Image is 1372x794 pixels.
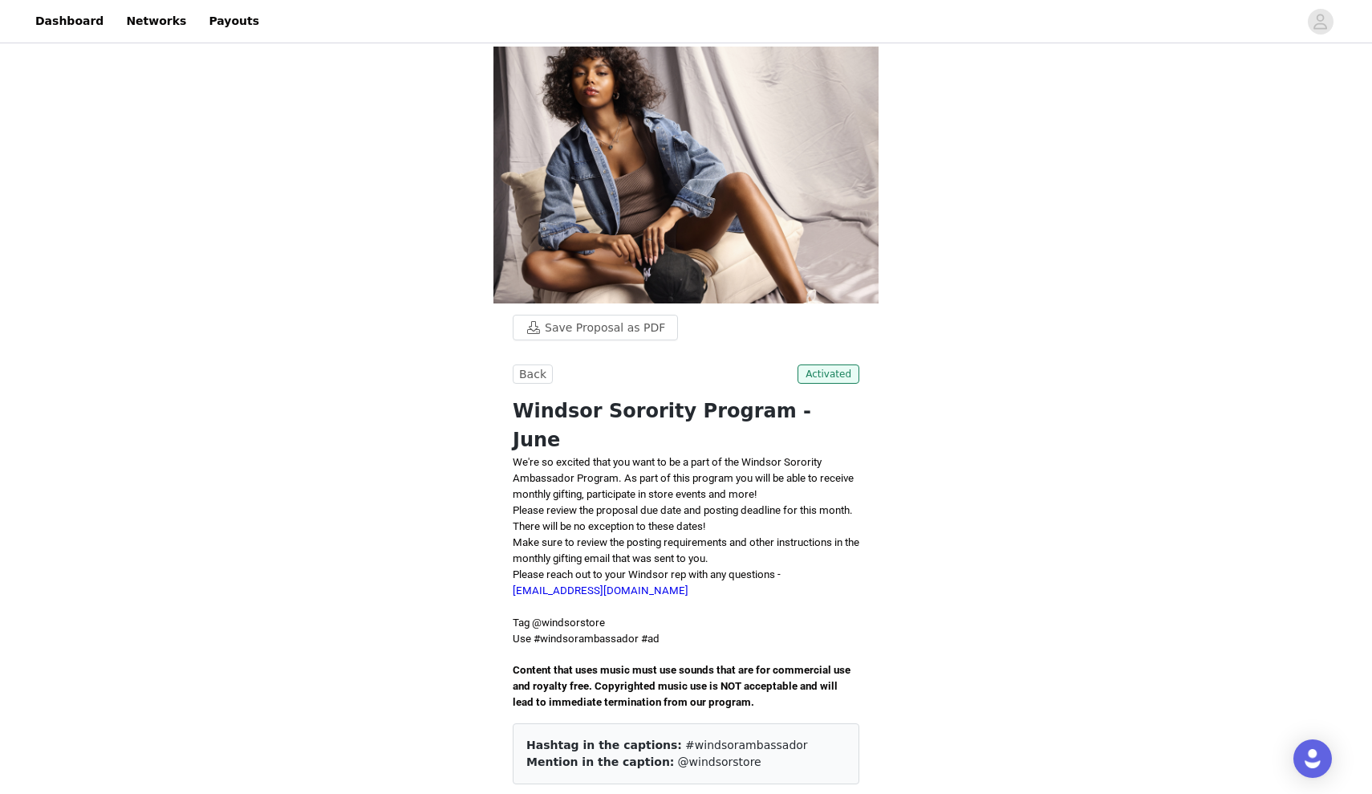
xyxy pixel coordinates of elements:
div: avatar [1313,9,1328,35]
span: #windsorambassador [685,739,808,751]
h1: Windsor Sorority Program - June [513,397,859,454]
span: Use #windsorambassador #ad [513,633,660,645]
a: Payouts [199,3,269,39]
span: Content that uses music must use sounds that are for commercial use and royalty free. Copyrighted... [513,664,853,708]
img: campaign image [493,47,879,303]
span: Tag @windsorstore [513,617,605,629]
span: Make sure to review the posting requirements and other instructions in the monthly gifting email ... [513,536,859,564]
span: Please review the proposal due date and posting deadline for this month. There will be no excepti... [513,504,853,532]
a: Dashboard [26,3,113,39]
button: Back [513,364,553,384]
span: We're so excited that you want to be a part of the Windsor Sorority Ambassador Program. As part o... [513,456,854,500]
div: Open Intercom Messenger [1293,739,1332,778]
a: Networks [116,3,196,39]
span: Hashtag in the captions: [526,739,682,751]
span: Please reach out to your Windsor rep with any questions - [513,568,781,597]
span: Mention in the caption: [526,755,674,768]
span: Activated [798,364,859,384]
button: Save Proposal as PDF [513,315,678,340]
a: [EMAIL_ADDRESS][DOMAIN_NAME] [513,584,688,597]
span: @windsorstore [678,755,761,768]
